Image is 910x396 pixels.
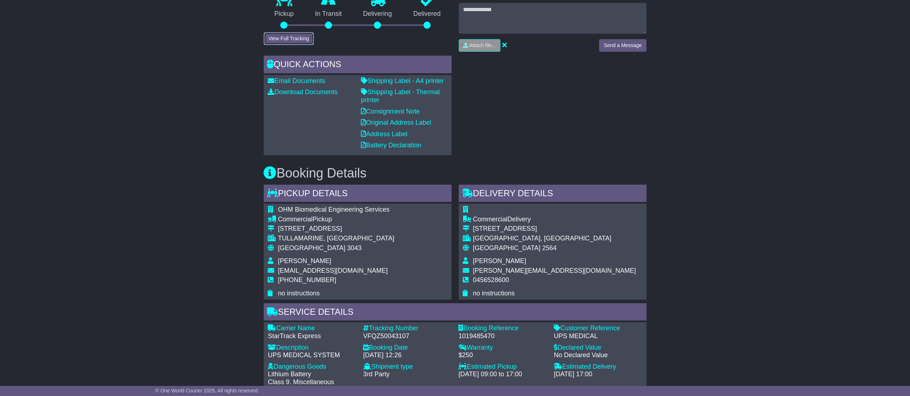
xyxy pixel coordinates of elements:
span: © One World Courier 2025. All rights reserved. [155,388,259,393]
div: Pickup [278,216,394,224]
h3: Booking Details [264,166,647,180]
a: Battery Declaration [361,142,421,149]
span: [PERSON_NAME] [278,257,331,264]
p: Delivering [353,10,403,18]
div: Estimated Pickup [459,363,547,371]
span: [PHONE_NUMBER] [278,276,336,284]
span: Commercial [473,216,508,223]
p: In Transit [304,10,353,18]
div: StarTrack Express [268,332,356,340]
div: UPS MEDICAL SYSTEM [268,351,356,359]
div: Customer Reference [554,324,642,332]
a: Address Label [361,130,408,138]
p: Pickup [264,10,305,18]
div: Dangerous Goods [268,363,356,371]
button: Send a Message [599,39,646,52]
div: Service Details [264,303,647,323]
span: no instructions [473,290,515,297]
span: 3043 [347,244,362,252]
div: Booking Reference [459,324,547,332]
div: [DATE] 12:26 [363,351,452,359]
span: [PERSON_NAME][EMAIL_ADDRESS][DOMAIN_NAME] [473,267,636,274]
div: [DATE] 09:00 to 17:00 [459,370,547,378]
div: Quick Actions [264,56,452,75]
button: View Full Tracking [264,32,314,45]
span: Commercial [278,216,313,223]
a: Shipping Label - Thermal printer [361,88,440,103]
span: OHM Biomedical Engineering Services [278,206,390,213]
a: Shipping Label - A4 printer [361,77,444,84]
span: [PERSON_NAME] [473,257,526,264]
div: Description [268,344,356,352]
div: No Declared Value [554,351,642,359]
p: Delivered [403,10,452,18]
div: Estimated Delivery [554,363,642,371]
span: 3rd Party [363,370,390,378]
div: Delivery [473,216,636,224]
div: UPS MEDICAL [554,332,642,340]
span: [GEOGRAPHIC_DATA] [278,244,345,252]
div: Carrier Name [268,324,356,332]
a: Original Address Label [361,119,431,126]
div: [STREET_ADDRESS] [278,225,394,233]
span: [EMAIL_ADDRESS][DOMAIN_NAME] [278,267,388,274]
a: Download Documents [268,88,338,96]
div: Tracking Number [363,324,452,332]
div: Shipment type [363,363,452,371]
span: 2564 [542,244,557,252]
div: [STREET_ADDRESS] [473,225,636,233]
span: Class 9. Miscellaneous dangerous goods. [268,378,334,393]
div: Booking Date [363,344,452,352]
span: Lithium Battery [268,370,311,378]
div: TULLAMARINE, [GEOGRAPHIC_DATA] [278,235,394,243]
div: $250 [459,351,547,359]
span: 0456528600 [473,276,509,284]
div: Delivery Details [459,185,647,204]
a: Email Documents [268,77,325,84]
div: Declared Value [554,344,642,352]
div: Warranty [459,344,547,352]
div: [DATE] 17:00 [554,370,642,378]
div: 1019485470 [459,332,547,340]
div: [GEOGRAPHIC_DATA], [GEOGRAPHIC_DATA] [473,235,636,243]
a: Consignment Note [361,108,420,115]
div: Pickup Details [264,185,452,204]
span: [GEOGRAPHIC_DATA] [473,244,540,252]
div: VFQZ50043107 [363,332,452,340]
span: no instructions [278,290,320,297]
